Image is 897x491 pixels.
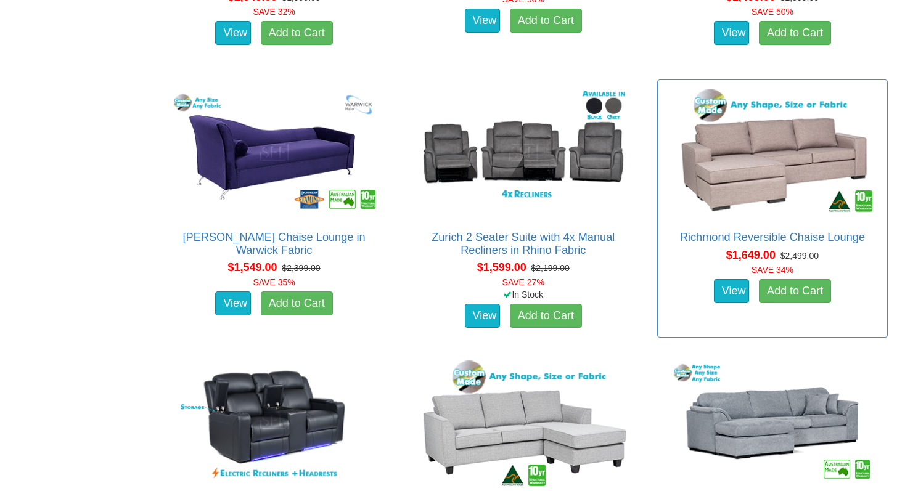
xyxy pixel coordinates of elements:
del: $2,499.00 [780,251,819,261]
font: SAVE 50% [752,7,793,17]
a: Add to Cart [510,304,582,328]
font: SAVE 35% [253,277,295,287]
a: View [714,21,750,46]
a: View [215,291,251,316]
span: $1,549.00 [228,261,277,274]
font: SAVE 32% [253,7,295,17]
img: Blockbuster Electric 2 Seater with Console in Rhino Fabric [166,357,383,489]
del: $2,199.00 [531,263,570,273]
span: $1,599.00 [477,261,526,274]
a: [PERSON_NAME] Chaise Lounge in Warwick Fabric [182,231,365,256]
del: $2,399.00 [282,263,320,273]
a: Zurich 2 Seater Suite with 4x Manual Recliners in Rhino Fabric [432,231,615,256]
a: Add to Cart [759,21,831,46]
img: Texas 4 Seater Chaise Lounge [664,357,881,489]
img: Coogee Reversible Chaise Lounge in Fabric [415,357,632,489]
font: SAVE 34% [752,265,793,275]
a: Richmond Reversible Chaise Lounge [680,231,865,243]
a: Add to Cart [759,279,831,304]
a: View [465,9,501,33]
a: Add to Cart [510,9,582,33]
div: In Stock [406,288,641,301]
span: $1,649.00 [726,249,776,261]
img: Romeo Chaise Lounge in Warwick Fabric [166,86,383,219]
a: Add to Cart [261,291,333,316]
img: Zurich 2 Seater Suite with 4x Manual Recliners in Rhino Fabric [415,86,632,219]
a: View [215,21,251,46]
a: View [465,304,501,328]
a: View [714,279,750,304]
img: Richmond Reversible Chaise Lounge [664,86,881,219]
font: SAVE 27% [502,277,544,287]
a: Add to Cart [261,21,333,46]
